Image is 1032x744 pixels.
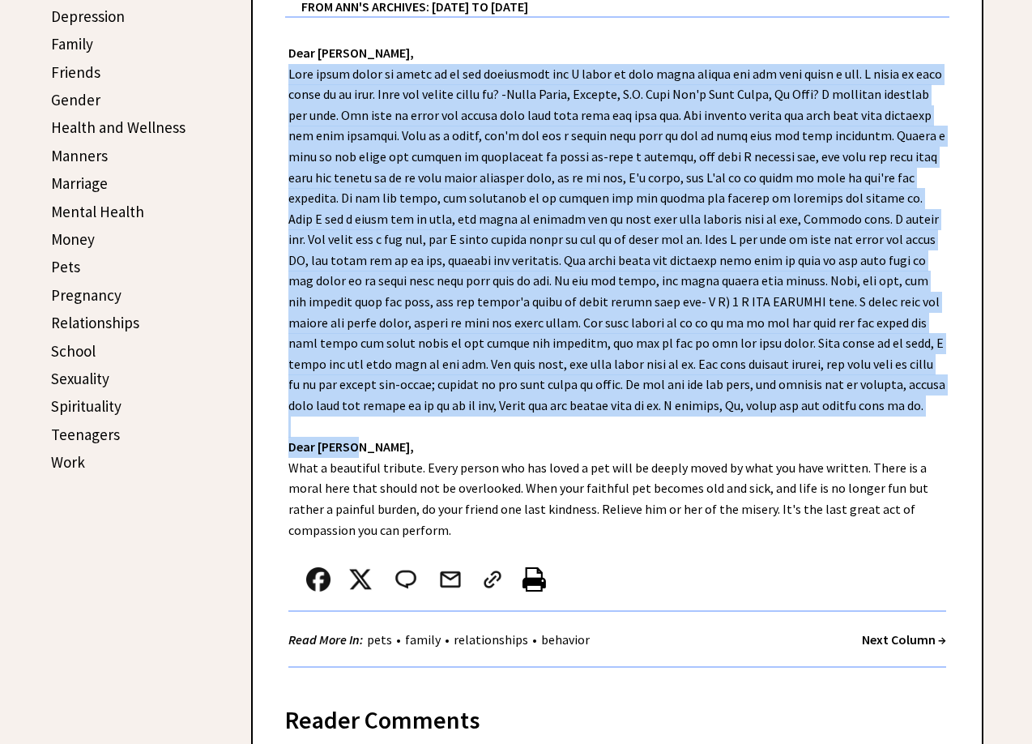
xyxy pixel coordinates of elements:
[288,630,594,650] div: • • •
[480,567,505,592] img: link_02.png
[450,631,532,648] a: relationships
[522,567,546,592] img: printer%20icon.png
[51,6,125,26] a: Depression
[51,90,100,109] a: Gender
[438,567,463,592] img: mail.png
[348,567,373,592] img: x_small.png
[51,313,139,332] a: Relationships
[51,452,85,472] a: Work
[51,396,122,416] a: Spirituality
[537,631,594,648] a: behavior
[401,631,445,648] a: family
[363,631,396,648] a: pets
[51,173,108,193] a: Marriage
[51,425,120,444] a: Teenagers
[51,34,93,53] a: Family
[288,438,414,455] strong: Dear [PERSON_NAME],
[288,45,414,61] strong: Dear [PERSON_NAME],
[288,631,363,648] strong: Read More In:
[285,703,949,729] div: Reader Comments
[51,62,100,82] a: Friends
[51,229,95,249] a: Money
[51,146,108,165] a: Manners
[306,567,330,592] img: facebook.png
[392,567,420,592] img: message_round%202.png
[51,285,122,305] a: Pregnancy
[51,341,96,361] a: School
[51,369,109,388] a: Sexuality
[862,631,946,648] a: Next Column →
[253,18,982,684] div: Lore ipsum dolor si ametc ad el sed doeiusmodt inc U labor et dolo magna aliqua eni adm veni quis...
[51,118,186,137] a: Health and Wellness
[51,202,144,221] a: Mental Health
[51,257,80,276] a: Pets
